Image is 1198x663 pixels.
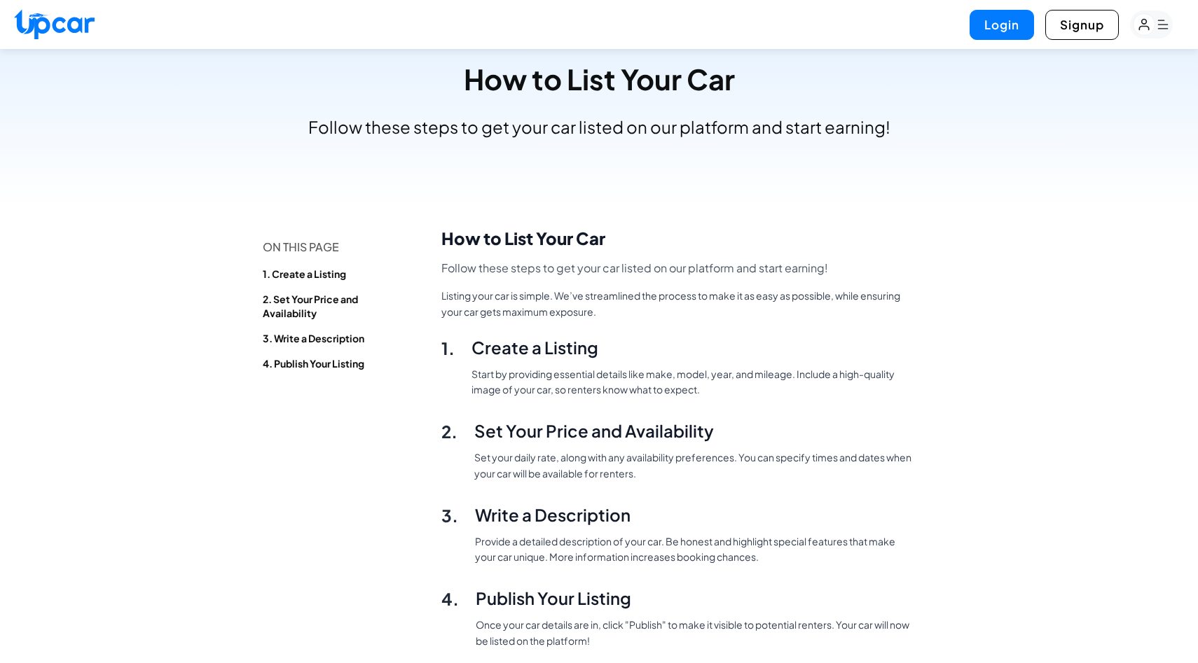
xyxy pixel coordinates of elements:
h3: How to List Your Car [17,65,1181,93]
h3: ON THIS PAGE [263,239,385,256]
button: 2. Set Your Price and Availability [263,292,385,320]
p: Set your daily rate, along with any availability preferences. You can specify times and dates whe... [474,449,913,482]
p: Provide a detailed description of your car. Be honest and highlight special features that make yo... [475,533,913,566]
p: Start by providing essential details like make, model, year, and mileage. Include a high-quality ... [471,366,913,398]
div: 4. [441,587,459,610]
button: 3. Write a Description [263,331,385,345]
p: Follow these steps to get your car listed on our platform and start earning! [308,116,890,138]
button: Signup [1045,10,1119,40]
h2: Write a Description [475,504,913,525]
h2: Set Your Price and Availability [474,420,913,441]
h2: Publish Your Listing [476,587,913,608]
p: Listing your car is simple. We’ve streamlined the process to make it as easy as possible, while e... [441,288,913,320]
h1: How to List Your Car [441,228,913,249]
h2: Create a Listing [471,337,913,358]
button: Login [970,10,1034,40]
img: Upcar Logo [14,9,95,39]
button: 1. Create a Listing [263,267,385,281]
div: 1. [441,337,455,359]
div: 2. [441,420,457,442]
button: 4. Publish Your Listing [263,356,385,370]
p: Follow these steps to get your car listed on our platform and start earning! [441,260,913,277]
p: Once your car details are in, click "Publish" to make it visible to potential renters. Your car w... [476,617,913,649]
div: 3. [441,504,458,526]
